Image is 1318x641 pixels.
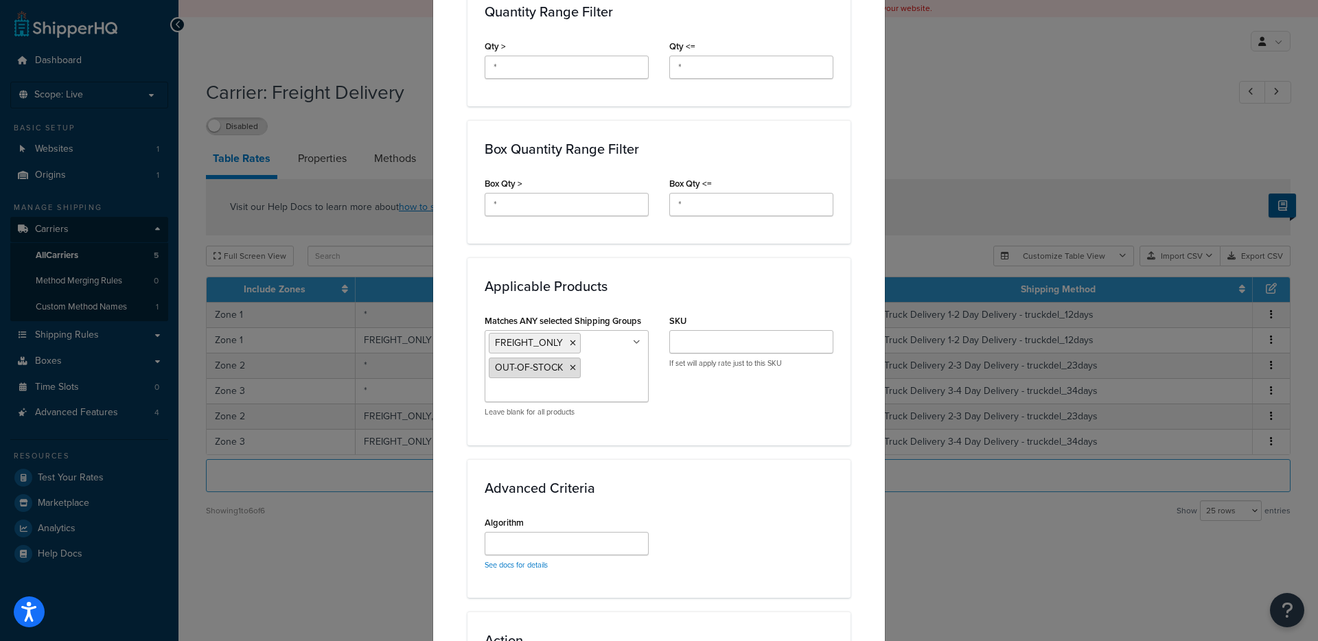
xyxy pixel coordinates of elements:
label: Matches ANY selected Shipping Groups [485,316,641,326]
h3: Applicable Products [485,279,833,294]
h3: Box Quantity Range Filter [485,141,833,156]
span: OUT-OF-STOCK [495,360,563,375]
label: Qty <= [669,41,695,51]
label: Qty > [485,41,506,51]
label: Box Qty <= [669,178,712,189]
label: SKU [669,316,686,326]
label: Algorithm [485,517,524,528]
h3: Advanced Criteria [485,480,833,496]
p: Leave blank for all products [485,407,649,417]
p: If set will apply rate just to this SKU [669,358,833,369]
h3: Quantity Range Filter [485,4,833,19]
a: See docs for details [485,559,548,570]
label: Box Qty > [485,178,522,189]
span: FREIGHT_ONLY [495,336,563,350]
